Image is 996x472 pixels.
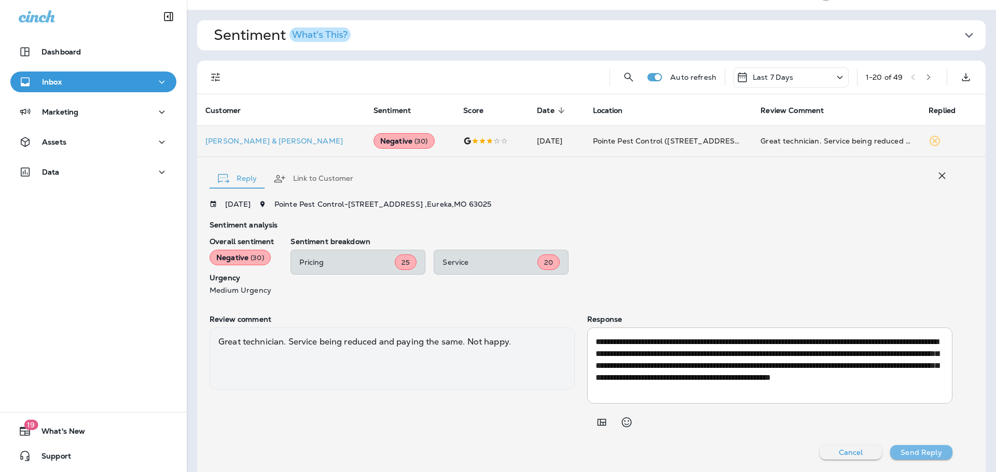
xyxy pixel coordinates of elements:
span: Replied [929,106,956,115]
div: Negative [374,133,435,149]
span: 20 [544,258,553,267]
p: Auto refresh [670,73,716,81]
p: Last 7 Days [753,73,794,81]
span: Replied [929,106,969,115]
p: Medium Urgency [210,286,274,294]
button: 19What's New [10,421,176,441]
span: 25 [402,258,410,267]
p: Data [42,168,60,176]
div: 1 - 20 of 49 [866,73,903,81]
p: [DATE] [225,200,251,208]
p: Marketing [42,108,78,116]
span: Location [593,106,623,115]
button: Marketing [10,102,176,122]
p: Pricing [299,258,395,266]
button: Inbox [10,71,176,92]
span: Date [537,106,555,115]
span: Sentiment [374,106,411,115]
button: Reply [210,160,265,197]
span: Pointe Pest Control - [STREET_ADDRESS] , Eureka , MO 63025 [274,199,491,209]
p: Send Reply [901,448,942,456]
p: Dashboard [41,48,81,56]
span: Score [463,106,497,115]
button: Send Reply [890,445,952,460]
h1: Sentiment [214,26,351,44]
span: Location [593,106,637,115]
p: Cancel [839,448,863,456]
p: [PERSON_NAME] & [PERSON_NAME] [205,137,357,145]
button: Link to Customer [265,160,362,197]
p: Inbox [42,78,62,86]
div: Negative [210,250,271,265]
p: Sentiment breakdown [290,237,952,246]
div: Click to view Customer Drawer [205,137,357,145]
button: What's This? [289,27,351,42]
span: ( 30 ) [251,253,264,262]
div: Great technician. Service being reduced and paying the same. Not happy. [210,327,575,390]
span: Pointe Pest Control ([STREET_ADDRESS]) [593,136,745,146]
button: Filters [205,67,226,88]
button: SentimentWhat's This? [205,20,994,50]
button: Export as CSV [956,67,976,88]
button: Dashboard [10,41,176,62]
button: Support [10,446,176,466]
div: What's This? [292,30,348,39]
span: Customer [205,106,254,115]
div: Great technician. Service being reduced and paying the same. Not happy. [760,136,912,146]
p: Response [587,315,952,323]
p: Service [442,258,537,266]
span: Review Comment [760,106,837,115]
span: Date [537,106,568,115]
td: [DATE] [529,125,584,156]
span: Score [463,106,483,115]
button: Select an emoji [616,412,637,433]
span: Sentiment [374,106,424,115]
p: Sentiment analysis [210,221,952,229]
span: Customer [205,106,241,115]
p: Assets [42,138,66,146]
p: Urgency [210,274,274,282]
button: Collapse Sidebar [154,6,183,27]
button: Assets [10,132,176,152]
button: Data [10,162,176,182]
span: ( 30 ) [414,137,428,146]
button: Search Reviews [618,67,639,88]
span: Review Comment [760,106,824,115]
p: Overall sentiment [210,237,274,246]
button: Cancel [820,445,882,460]
p: Review comment [210,315,575,323]
span: What's New [31,427,85,439]
span: Support [31,452,71,464]
span: 19 [24,420,38,430]
button: Add in a premade template [591,412,612,433]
